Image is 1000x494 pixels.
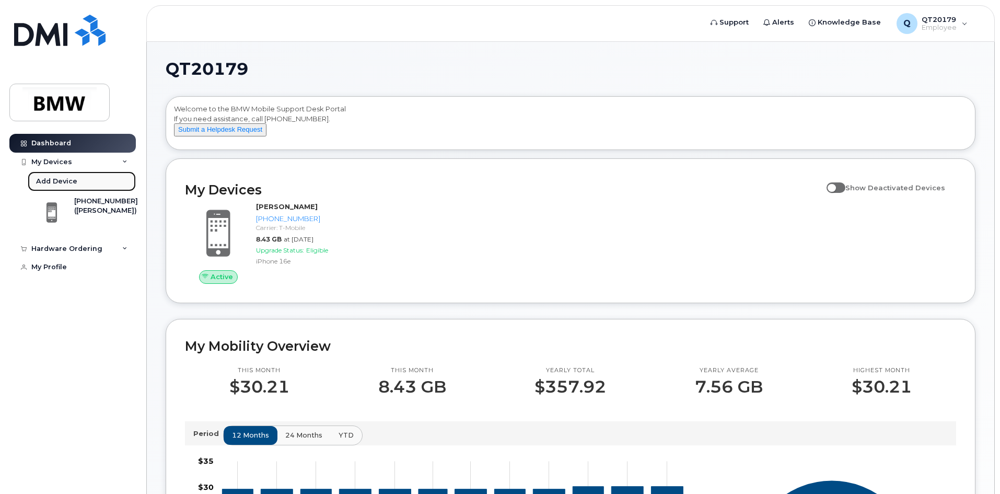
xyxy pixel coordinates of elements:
p: 8.43 GB [378,377,446,396]
tspan: $35 [198,456,214,466]
p: 7.56 GB [695,377,763,396]
a: Submit a Helpdesk Request [174,125,266,133]
p: This month [378,366,446,375]
span: Show Deactivated Devices [845,183,945,192]
span: 24 months [285,430,322,440]
span: Active [211,272,233,282]
span: YTD [339,430,354,440]
tspan: $30 [198,482,214,492]
span: Upgrade Status: [256,246,304,254]
p: Yearly average [695,366,763,375]
button: Submit a Helpdesk Request [174,123,266,136]
p: Highest month [852,366,912,375]
h2: My Devices [185,182,821,198]
p: This month [229,366,289,375]
div: Welcome to the BMW Mobile Support Desk Portal If you need assistance, call [PHONE_NUMBER]. [174,104,967,146]
span: at [DATE] [284,235,313,243]
p: Yearly total [534,366,606,375]
div: [PHONE_NUMBER] [256,214,364,224]
p: $30.21 [852,377,912,396]
p: $30.21 [229,377,289,396]
input: Show Deactivated Devices [827,178,835,186]
span: 8.43 GB [256,235,282,243]
p: $357.92 [534,377,606,396]
div: iPhone 16e [256,257,364,266]
iframe: Messenger Launcher [955,449,992,486]
strong: [PERSON_NAME] [256,202,318,211]
span: QT20179 [166,61,248,77]
span: Eligible [306,246,328,254]
a: Active[PERSON_NAME][PHONE_NUMBER]Carrier: T-Mobile8.43 GBat [DATE]Upgrade Status:EligibleiPhone 16e [185,202,368,283]
div: Carrier: T-Mobile [256,223,364,232]
h2: My Mobility Overview [185,338,956,354]
p: Period [193,429,223,439]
